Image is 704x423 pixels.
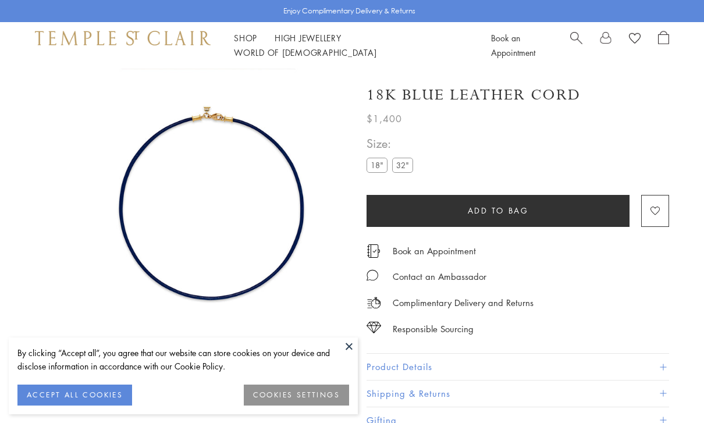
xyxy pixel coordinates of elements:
[35,31,211,45] img: Temple St. Clair
[367,111,402,126] span: $1,400
[468,204,529,217] span: Add to bag
[367,85,581,105] h1: 18K Blue Leather Cord
[367,195,630,227] button: Add to bag
[629,31,641,48] a: View Wishlist
[17,385,132,406] button: ACCEPT ALL COOKIES
[244,385,349,406] button: COOKIES SETTINGS
[393,296,534,310] p: Complimentary Delivery and Returns
[367,322,381,333] img: icon_sourcing.svg
[367,158,387,172] label: 18"
[393,244,476,257] a: Book an Appointment
[275,32,342,44] a: High JewelleryHigh Jewellery
[393,322,474,336] div: Responsible Sourcing
[367,134,418,153] span: Size:
[393,269,486,284] div: Contact an Ambassador
[283,5,415,17] p: Enjoy Complimentary Delivery & Returns
[234,31,465,60] nav: Main navigation
[646,368,692,411] iframe: Gorgias live chat messenger
[367,269,378,281] img: MessageIcon-01_2.svg
[76,69,349,342] img: N00001-BLUE18
[367,381,669,407] button: Shipping & Returns
[658,31,669,60] a: Open Shopping Bag
[570,31,582,60] a: Search
[367,296,381,310] img: icon_delivery.svg
[234,32,257,44] a: ShopShop
[367,354,669,380] button: Product Details
[17,346,349,373] div: By clicking “Accept all”, you agree that our website can store cookies on your device and disclos...
[392,158,413,172] label: 32"
[367,244,381,258] img: icon_appointment.svg
[234,47,376,58] a: World of [DEMOGRAPHIC_DATA]World of [DEMOGRAPHIC_DATA]
[491,32,535,58] a: Book an Appointment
